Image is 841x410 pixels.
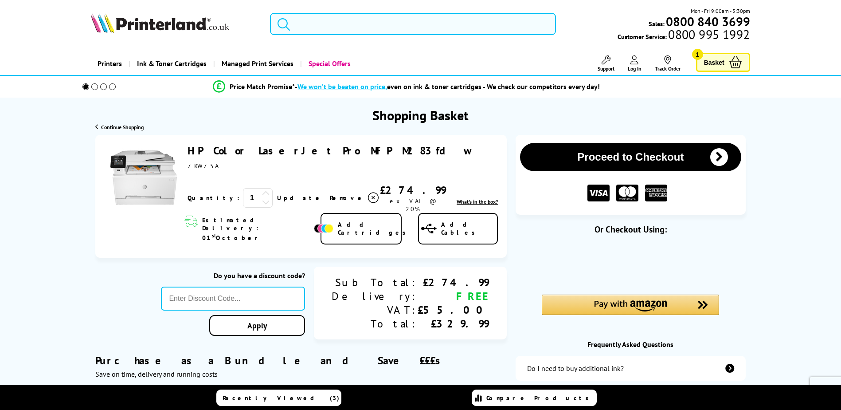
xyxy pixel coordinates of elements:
a: Update [277,194,323,202]
span: We won’t be beaten on price, [297,82,387,91]
div: - even on ink & toner cartridges - We check our competitors every day! [295,82,600,91]
a: additional-ink [516,356,745,381]
b: 0800 840 3699 [666,13,750,30]
a: Continue Shopping [95,124,144,130]
img: HP Color LaserJet Pro MFP M283fdw [110,144,177,211]
span: 7KW75A [188,162,218,170]
span: 0800 995 1992 [667,30,750,39]
a: Printers [91,52,129,75]
span: ex VAT @ 20% [390,197,436,213]
div: Do you have a discount code? [161,271,305,280]
a: 0800 840 3699 [665,17,750,26]
span: Continue Shopping [101,124,144,130]
a: Delete item from your basket [330,191,380,205]
a: Ink & Toner Cartridges [129,52,213,75]
span: Add Cartridges [338,221,411,237]
button: Proceed to Checkout [520,143,741,171]
a: Compare Products [472,390,597,406]
a: Track Order [655,55,681,72]
div: Amazon Pay - Use your Amazon account [542,295,719,326]
div: £274.99 [380,183,446,197]
span: Mon - Fri 9:00am - 5:30pm [691,7,750,15]
span: 1 [692,49,703,60]
span: Basket [704,56,724,68]
img: VISA [587,185,610,202]
span: What's in the box? [457,198,498,205]
div: £329.99 [418,317,489,331]
span: Recently Viewed (3) [223,394,340,402]
a: Special Offers [300,52,357,75]
span: Quantity: [188,194,239,202]
a: HP Color LaserJet Pro MFP M283fdw [188,144,472,158]
a: lnk_inthebox [457,198,498,205]
span: Add Cables [441,221,497,237]
div: Or Checkout Using: [516,224,745,235]
span: Estimated Delivery: 01 October [202,216,312,242]
a: Log In [628,55,642,72]
span: Price Match Promise* [230,82,295,91]
a: Apply [209,315,305,336]
div: Do I need to buy additional ink? [527,364,624,373]
a: Printerland Logo [91,13,259,35]
span: Log In [628,65,642,72]
div: Delivery: [332,289,418,303]
a: Basket 1 [696,53,750,72]
h1: Shopping Basket [372,106,469,124]
div: Purchase as a Bundle and Save £££s [95,340,507,378]
a: Managed Print Services [213,52,300,75]
span: Customer Service: [618,30,750,41]
div: £274.99 [418,276,489,289]
span: Ink & Toner Cartridges [137,52,207,75]
a: Recently Viewed (3) [216,390,341,406]
iframe: PayPal [542,249,719,269]
span: Compare Products [486,394,594,402]
div: Save on time, delivery and running costs [95,370,507,378]
img: Add Cartridges [314,224,333,233]
div: Frequently Asked Questions [516,340,745,349]
img: American Express [645,185,667,202]
img: Printerland Logo [91,13,229,33]
div: Total: [332,317,418,331]
img: MASTER CARD [616,185,638,202]
input: Enter Discount Code... [161,287,305,311]
div: FREE [418,289,489,303]
span: Support [598,65,614,72]
span: Sales: [649,20,665,28]
div: Sub Total: [332,276,418,289]
sup: st [212,232,216,239]
div: VAT: [332,303,418,317]
span: Remove [330,194,365,202]
div: £55.00 [418,303,489,317]
li: modal_Promise [70,79,743,95]
a: Support [598,55,614,72]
